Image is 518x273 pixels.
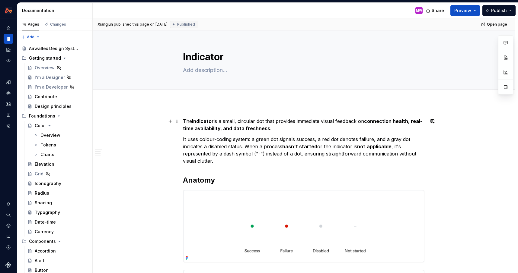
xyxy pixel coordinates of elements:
[25,73,90,82] a: I'm a Designer
[35,200,52,206] div: Spacing
[114,22,168,27] div: published this page on [DATE]
[357,143,365,149] strong: not
[31,150,90,159] a: Charts
[35,65,55,71] div: Overview
[487,22,507,27] span: Open page
[35,161,54,167] div: Elevation
[25,198,90,208] a: Spacing
[423,5,448,16] button: Share
[40,152,54,158] div: Charts
[25,102,90,111] a: Design principles
[25,227,90,237] a: Currency
[25,159,90,169] a: Elevation
[454,8,471,14] span: Preview
[35,74,65,80] div: I'm a Designer
[282,143,317,149] strong: hasn't started
[35,171,43,177] div: Grid
[35,209,60,215] div: Typography
[35,180,61,187] div: Iconography
[19,237,90,246] div: Components
[29,238,56,244] div: Components
[5,7,12,14] img: 0733df7c-e17f-4421-95a9-ced236ef1ff0.png
[4,221,13,231] a: Settings
[25,188,90,198] a: Radius
[35,84,68,90] div: I'm a Developer
[4,77,13,87] a: Design tokens
[25,256,90,265] a: Alert
[19,53,90,63] div: Getting started
[40,132,60,138] div: Overview
[183,175,424,185] h2: Anatomy
[25,208,90,217] a: Typography
[25,121,90,130] a: Color
[25,92,90,102] a: Contribute
[4,99,13,109] a: Assets
[177,22,195,27] span: Published
[4,121,13,130] a: Data sources
[432,8,444,14] span: Share
[22,22,39,27] div: Pages
[35,258,44,264] div: Alert
[482,5,516,16] button: Publish
[183,190,424,262] img: d25e1949-3949-4cef-866a-057d5826e854.png
[25,169,90,179] a: Grid
[4,88,13,98] a: Components
[4,110,13,120] a: Storybook stories
[4,45,13,55] a: Analytics
[4,199,13,209] button: Notifications
[25,179,90,188] a: Iconography
[4,34,13,44] a: Documentation
[450,5,480,16] button: Preview
[25,217,90,227] a: Date-time
[98,22,113,27] span: Xiangjun
[183,118,424,132] p: The is a small, circular dot that provides immediate visual feedback on .
[35,123,46,129] div: Color
[491,8,507,14] span: Publish
[182,50,423,64] textarea: Indicator
[4,23,13,33] a: Home
[4,232,13,241] button: Contact support
[35,229,54,235] div: Currency
[19,111,90,121] div: Foundations
[4,56,13,65] a: Code automation
[35,94,57,100] div: Contribute
[35,248,56,254] div: Accordion
[29,113,55,119] div: Foundations
[31,140,90,150] a: Tokens
[19,33,42,41] button: Add
[5,262,11,268] svg: Supernova Logo
[367,143,392,149] strong: applicable
[31,130,90,140] a: Overview
[40,142,56,148] div: Tokens
[4,210,13,220] button: Search ⌘K
[25,246,90,256] a: Accordion
[50,22,66,27] div: Changes
[29,45,79,52] div: Airwallex Design System
[25,63,90,73] a: Overview
[19,44,90,53] a: Airwallex Design System
[416,8,422,13] div: MW
[479,20,510,29] a: Open page
[25,82,90,92] a: I'm a Developer
[27,35,34,39] span: Add
[22,8,90,14] div: Documentation
[183,136,424,165] p: It uses colour-coding system: a green dot signals success, a red dot denotes failure, and a gray ...
[29,55,61,61] div: Getting started
[35,103,72,109] div: Design principles
[35,219,56,225] div: Date-time
[35,190,49,196] div: Radius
